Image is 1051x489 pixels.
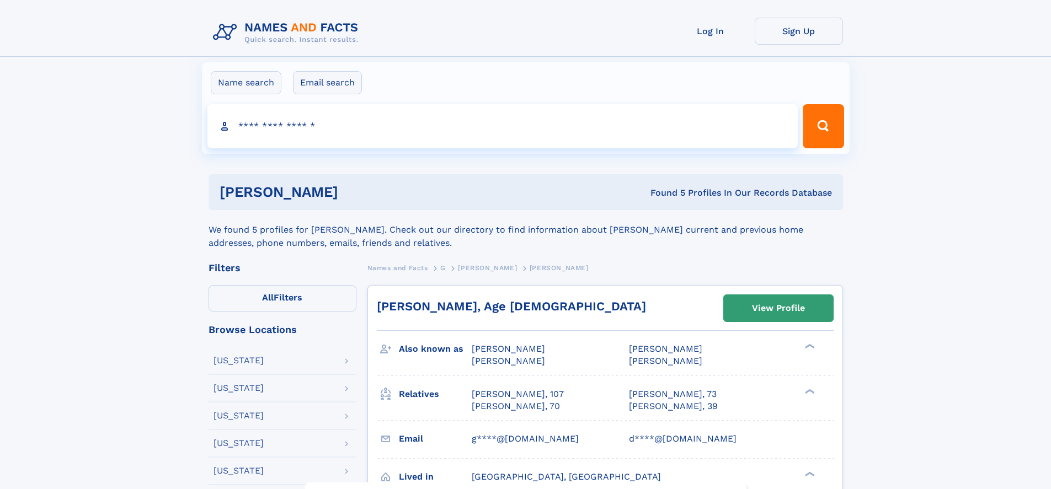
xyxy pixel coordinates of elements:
[752,295,805,321] div: View Profile
[211,71,281,94] label: Name search
[220,185,494,199] h1: [PERSON_NAME]
[367,261,428,275] a: Names and Facts
[214,384,264,393] div: [US_STATE]
[458,264,517,272] span: [PERSON_NAME]
[802,343,815,350] div: ❯
[802,388,815,395] div: ❯
[666,18,755,45] a: Log In
[755,18,843,45] a: Sign Up
[214,356,264,365] div: [US_STATE]
[262,292,274,303] span: All
[803,104,844,148] button: Search Button
[458,261,517,275] a: [PERSON_NAME]
[629,343,702,354] span: [PERSON_NAME]
[472,388,564,400] a: [PERSON_NAME], 107
[472,356,545,366] span: [PERSON_NAME]
[629,356,702,366] span: [PERSON_NAME]
[209,325,356,335] div: Browse Locations
[209,263,356,273] div: Filters
[209,285,356,311] label: Filters
[530,264,589,272] span: [PERSON_NAME]
[207,104,798,148] input: search input
[472,400,560,412] a: [PERSON_NAME], 70
[377,299,646,313] a: [PERSON_NAME], Age [DEMOGRAPHIC_DATA]
[214,439,264,448] div: [US_STATE]
[209,210,843,250] div: We found 5 profiles for [PERSON_NAME]. Check out our directory to find information about [PERSON_...
[440,264,446,272] span: G
[629,388,717,400] a: [PERSON_NAME], 73
[209,18,367,47] img: Logo Names and Facts
[724,295,833,321] a: View Profile
[472,343,545,354] span: [PERSON_NAME]
[802,470,815,477] div: ❯
[399,340,472,358] h3: Also known as
[293,71,362,94] label: Email search
[399,467,472,486] h3: Lived in
[494,187,832,199] div: Found 5 Profiles In Our Records Database
[399,385,472,404] h3: Relatives
[214,466,264,475] div: [US_STATE]
[399,429,472,448] h3: Email
[440,261,446,275] a: G
[472,471,661,482] span: [GEOGRAPHIC_DATA], [GEOGRAPHIC_DATA]
[214,411,264,420] div: [US_STATE]
[629,400,718,412] a: [PERSON_NAME], 39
